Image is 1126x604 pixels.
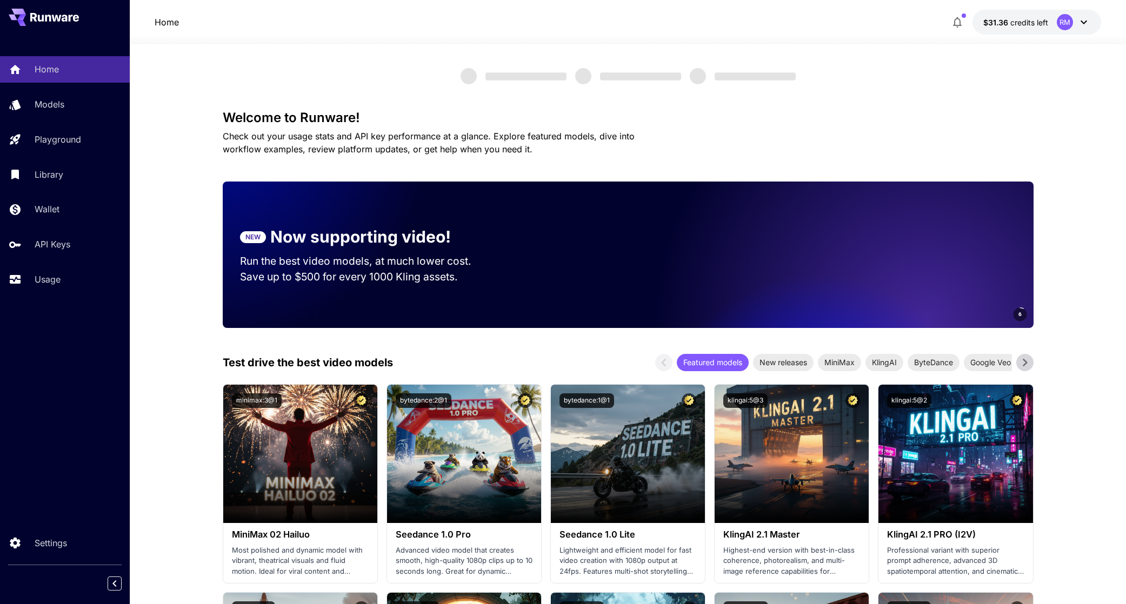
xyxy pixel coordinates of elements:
span: New releases [753,357,814,368]
span: Check out your usage stats and API key performance at a glance. Explore featured models, dive int... [223,131,635,155]
span: Featured models [677,357,749,368]
p: NEW [245,232,261,242]
p: Library [35,168,63,181]
div: KlingAI [865,354,903,371]
button: Certified Model – Vetted for best performance and includes a commercial license. [518,393,532,408]
button: Certified Model – Vetted for best performance and includes a commercial license. [354,393,369,408]
p: Playground [35,133,81,146]
p: Usage [35,273,61,286]
button: bytedance:2@1 [396,393,451,408]
span: ByteDance [908,357,960,368]
p: Highest-end version with best-in-class coherence, photorealism, and multi-image reference capabil... [723,545,860,577]
button: klingai:5@3 [723,393,768,408]
p: Professional variant with superior prompt adherence, advanced 3D spatiotemporal attention, and ci... [887,545,1024,577]
p: Save up to $500 for every 1000 Kling assets. [240,269,492,285]
h3: KlingAI 2.1 Master [723,529,860,540]
nav: breadcrumb [155,16,179,29]
span: Google Veo [964,357,1017,368]
span: 6 [1018,310,1022,318]
p: Home [35,63,59,76]
div: RM [1057,14,1073,30]
button: Collapse sidebar [108,576,122,590]
span: KlingAI [865,357,903,368]
span: $31.36 [983,18,1010,27]
p: Now supporting video! [270,225,451,249]
img: alt [551,385,705,523]
a: Home [155,16,179,29]
span: credits left [1010,18,1048,27]
img: alt [387,385,541,523]
img: alt [715,385,869,523]
img: alt [223,385,377,523]
div: ByteDance [908,354,960,371]
p: API Keys [35,238,70,251]
div: Collapse sidebar [116,574,130,593]
p: Advanced video model that creates smooth, high-quality 1080p clips up to 10 seconds long. Great f... [396,545,532,577]
p: Settings [35,536,67,549]
h3: KlingAI 2.1 PRO (I2V) [887,529,1024,540]
h3: MiniMax 02 Hailuo [232,529,369,540]
div: MiniMax [818,354,861,371]
div: $31.36368 [983,17,1048,28]
h3: Seedance 1.0 Lite [559,529,696,540]
p: Wallet [35,203,59,216]
button: Certified Model – Vetted for best performance and includes a commercial license. [845,393,860,408]
button: Certified Model – Vetted for best performance and includes a commercial license. [682,393,696,408]
p: Lightweight and efficient model for fast video creation with 1080p output at 24fps. Features mult... [559,545,696,577]
h3: Welcome to Runware! [223,110,1034,125]
img: alt [878,385,1032,523]
button: klingai:5@2 [887,393,931,408]
button: Certified Model – Vetted for best performance and includes a commercial license. [1010,393,1024,408]
p: Models [35,98,64,111]
span: MiniMax [818,357,861,368]
button: $31.36368RM [972,10,1101,35]
button: bytedance:1@1 [559,393,614,408]
div: Google Veo [964,354,1017,371]
p: Test drive the best video models [223,354,393,371]
p: Run the best video models, at much lower cost. [240,253,492,269]
button: minimax:3@1 [232,393,282,408]
div: New releases [753,354,814,371]
h3: Seedance 1.0 Pro [396,529,532,540]
div: Featured models [677,354,749,371]
p: Most polished and dynamic model with vibrant, theatrical visuals and fluid motion. Ideal for vira... [232,545,369,577]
